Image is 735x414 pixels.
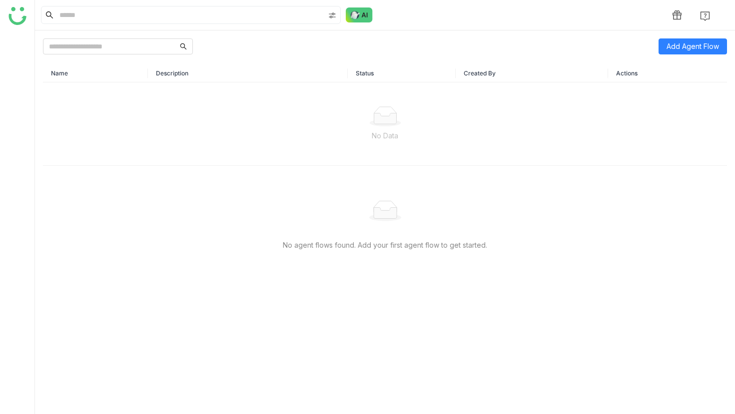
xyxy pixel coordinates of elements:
[51,130,719,141] p: No Data
[700,11,710,21] img: help.svg
[328,11,336,19] img: search-type.svg
[608,64,727,82] th: Actions
[456,64,608,82] th: Created By
[8,7,26,25] img: logo
[43,64,148,82] th: Name
[659,38,727,54] button: Add Agent Flow
[348,64,456,82] th: Status
[67,240,703,251] p: No agent flows found. Add your first agent flow to get started.
[148,64,348,82] th: Description
[346,7,373,22] img: ask-buddy-normal.svg
[667,41,719,52] span: Add Agent Flow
